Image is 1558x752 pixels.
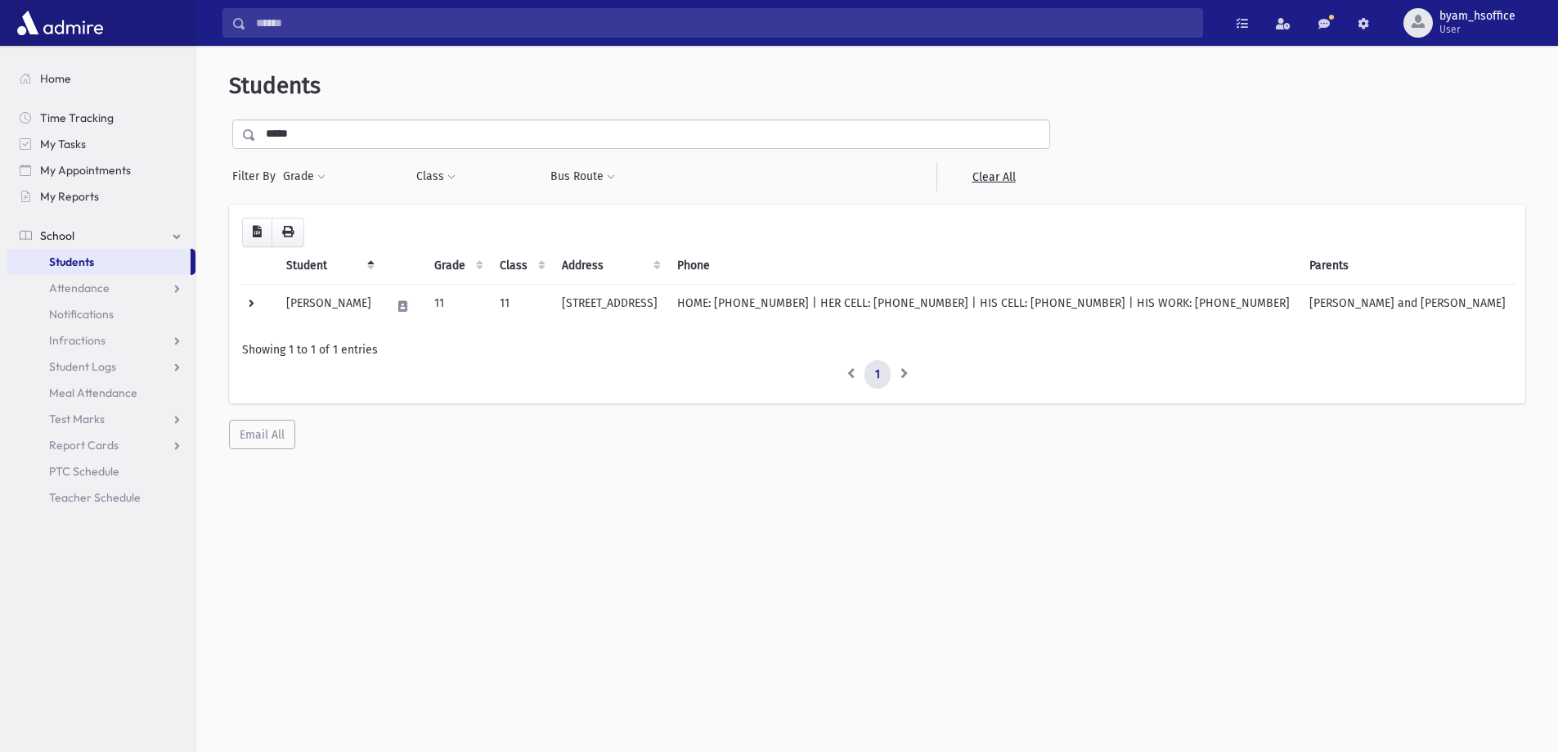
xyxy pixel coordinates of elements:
[7,223,195,249] a: School
[49,359,116,374] span: Student Logs
[552,247,667,285] th: Address: activate to sort column ascending
[246,8,1202,38] input: Search
[1300,247,1515,285] th: Parents
[40,189,99,204] span: My Reports
[49,438,119,453] span: Report Cards
[242,341,1512,358] div: Showing 1 to 1 of 1 entries
[49,307,114,322] span: Notifications
[424,247,490,285] th: Grade: activate to sort column ascending
[490,284,552,328] td: 11
[242,218,272,247] button: CSV
[864,360,891,390] a: 1
[7,327,195,353] a: Infractions
[424,284,490,328] td: 11
[490,247,552,285] th: Class: activate to sort column ascending
[552,284,667,328] td: [STREET_ADDRESS]
[936,162,1050,191] a: Clear All
[40,137,86,151] span: My Tasks
[40,163,131,178] span: My Appointments
[49,385,137,400] span: Meal Attendance
[49,333,106,348] span: Infractions
[550,162,616,191] button: Bus Route
[7,131,195,157] a: My Tasks
[49,254,94,269] span: Students
[7,275,195,301] a: Attendance
[7,249,191,275] a: Students
[272,218,304,247] button: Print
[7,380,195,406] a: Meal Attendance
[13,7,107,39] img: AdmirePro
[7,353,195,380] a: Student Logs
[7,301,195,327] a: Notifications
[7,484,195,511] a: Teacher Schedule
[229,420,295,449] button: Email All
[7,65,195,92] a: Home
[1439,23,1515,36] span: User
[667,284,1300,328] td: HOME: [PHONE_NUMBER] | HER CELL: [PHONE_NUMBER] | HIS CELL: [PHONE_NUMBER] | HIS WORK: [PHONE_NUM...
[40,71,71,86] span: Home
[7,458,195,484] a: PTC Schedule
[7,183,195,209] a: My Reports
[7,406,195,432] a: Test Marks
[40,228,74,243] span: School
[282,162,326,191] button: Grade
[1439,10,1515,23] span: byam_hsoffice
[49,412,105,426] span: Test Marks
[1300,284,1515,328] td: [PERSON_NAME] and [PERSON_NAME]
[276,284,381,328] td: [PERSON_NAME]
[49,464,119,479] span: PTC Schedule
[232,168,282,185] span: Filter By
[49,281,110,295] span: Attendance
[49,490,141,505] span: Teacher Schedule
[40,110,114,125] span: Time Tracking
[7,105,195,131] a: Time Tracking
[7,432,195,458] a: Report Cards
[276,247,381,285] th: Student: activate to sort column descending
[667,247,1300,285] th: Phone
[7,157,195,183] a: My Appointments
[229,72,321,99] span: Students
[415,162,456,191] button: Class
